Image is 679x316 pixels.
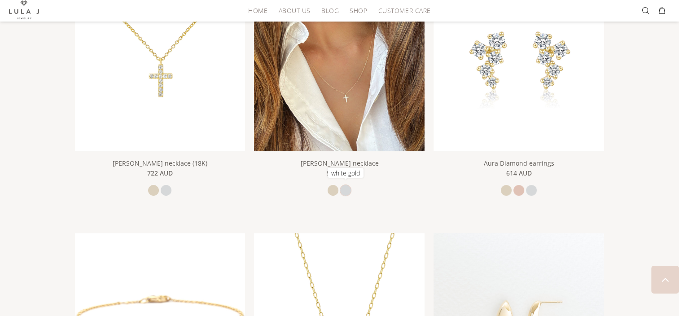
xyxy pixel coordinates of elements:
span: About Us [278,7,310,14]
a: white gold [340,185,351,196]
span: 614 AUD [506,168,532,178]
a: Aura Diamond earrings [484,159,554,167]
a: Shop [344,4,372,18]
a: Aura Diamond earrings [434,61,604,69]
a: Blog [316,4,344,18]
a: About Us [273,4,315,18]
span: Shop [350,7,367,14]
a: [PERSON_NAME] necklace (18K) [113,159,207,167]
a: HOME [243,4,273,18]
a: [PERSON_NAME] necklace [300,159,378,167]
span: HOME [248,7,267,14]
a: white gold [161,185,171,196]
span: 584 AUD [327,168,352,178]
a: Lula Cross necklace (18K) [75,61,245,69]
a: yellow gold [328,185,338,196]
span: Customer Care [378,7,430,14]
a: Customer Care [372,4,430,18]
a: Lula Cross necklace Lula Cross necklace [254,61,425,69]
span: Blog [321,7,339,14]
span: 722 AUD [147,168,173,178]
a: yellow gold [148,185,159,196]
a: BACK TO TOP [651,266,679,294]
